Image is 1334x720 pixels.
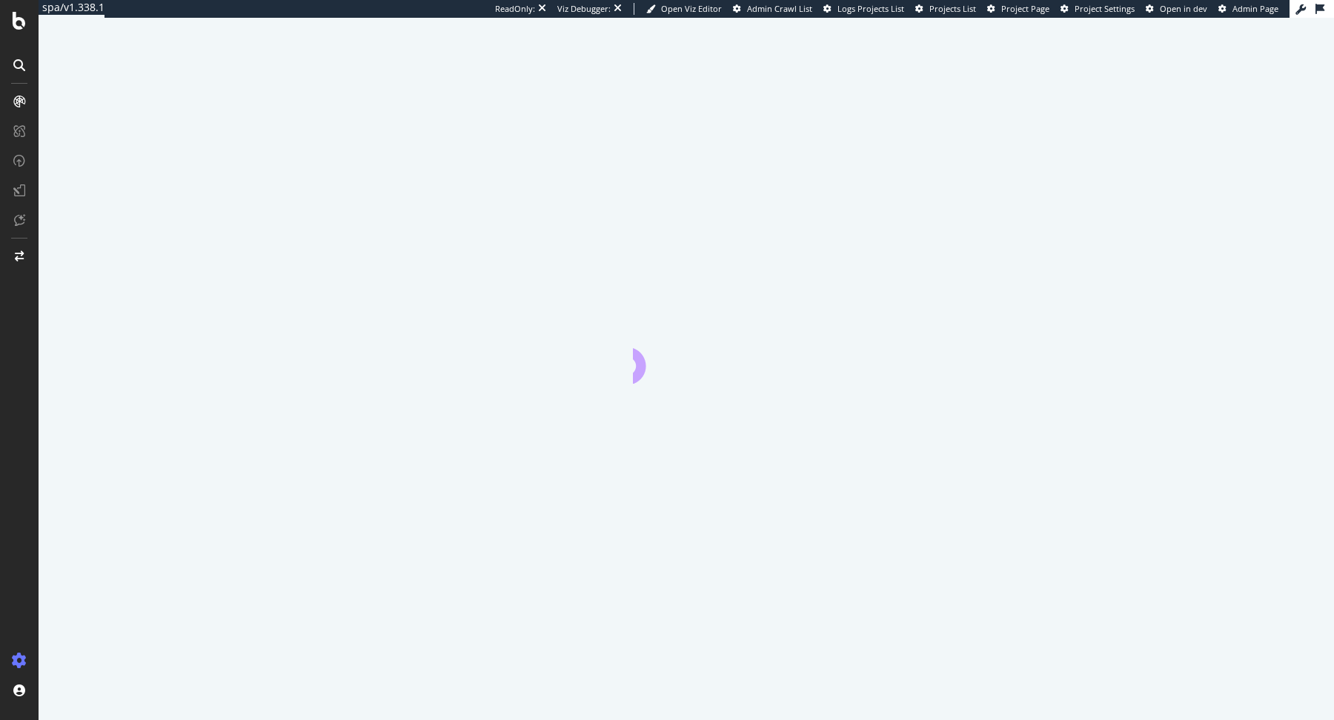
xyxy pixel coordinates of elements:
a: Project Page [987,3,1049,15]
span: Projects List [929,3,976,14]
a: Admin Page [1218,3,1278,15]
span: Project Page [1001,3,1049,14]
span: Open Viz Editor [661,3,722,14]
a: Projects List [915,3,976,15]
div: Viz Debugger: [557,3,611,15]
span: Open in dev [1160,3,1207,14]
span: Logs Projects List [837,3,904,14]
span: Admin Crawl List [747,3,812,14]
div: ReadOnly: [495,3,535,15]
a: Project Settings [1061,3,1135,15]
div: animation [633,330,740,384]
a: Admin Crawl List [733,3,812,15]
a: Open Viz Editor [646,3,722,15]
span: Admin Page [1232,3,1278,14]
a: Open in dev [1146,3,1207,15]
a: Logs Projects List [823,3,904,15]
span: Project Settings [1075,3,1135,14]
